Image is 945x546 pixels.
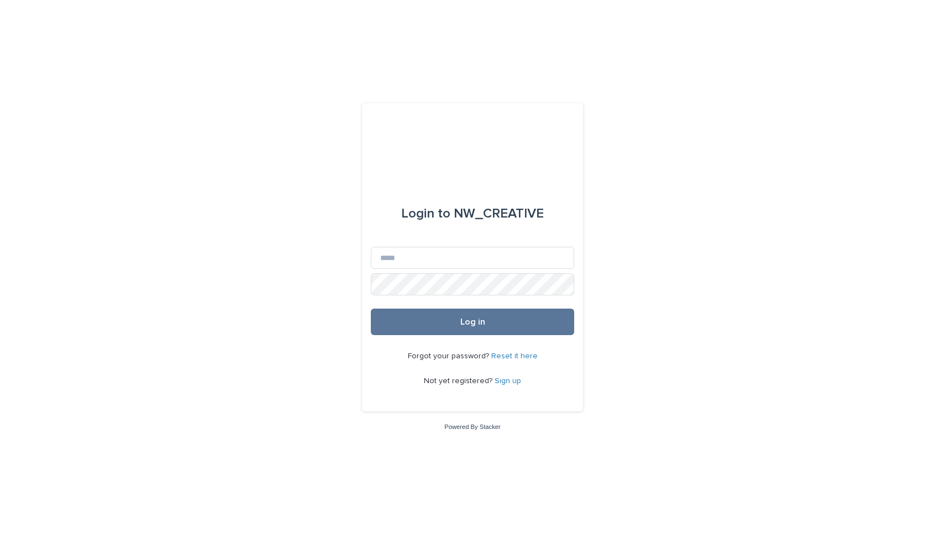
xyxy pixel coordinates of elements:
button: Log in [371,309,574,335]
a: Powered By Stacker [444,423,500,430]
a: Sign up [495,377,521,385]
img: EUIbKjtiSNGbmbK7PdmN [395,130,549,163]
span: Forgot your password? [408,352,491,360]
span: Log in [460,317,485,326]
span: Not yet registered? [424,377,495,385]
span: Login to [401,207,450,220]
div: NW_CREATIVE [401,198,544,229]
a: Reset it here [491,352,538,360]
